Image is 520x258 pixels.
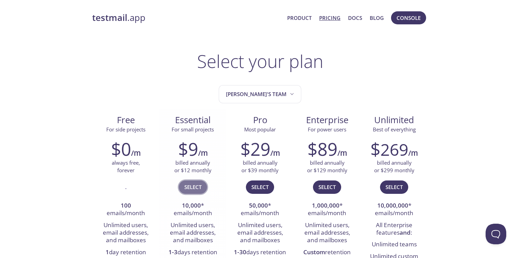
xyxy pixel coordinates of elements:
[234,248,246,256] strong: 1-30
[391,11,426,24] button: Console
[270,147,280,159] h6: /m
[366,200,423,220] li: * emails/month
[408,147,418,159] h6: /m
[337,147,347,159] h6: /m
[251,183,269,191] span: Select
[165,114,221,126] span: Essential
[164,220,221,247] li: Unlimited users, email addresses, and mailboxes
[380,138,408,161] span: 269
[131,147,141,159] h6: /m
[164,200,221,220] li: * emails/month
[231,200,288,220] li: * emails/month
[246,180,274,193] button: Select
[249,201,268,209] strong: 50,000
[240,139,270,159] h2: $29
[174,159,212,174] p: billed annually or $12 monthly
[319,13,340,22] a: Pricing
[397,13,421,22] span: Console
[98,114,154,126] span: Free
[97,200,154,220] li: emails/month
[366,220,423,239] li: All Enterprise features :
[97,220,154,247] li: Unlimited users, email addresses, and mailboxes
[366,239,423,250] li: Unlimited teams
[380,180,408,193] button: Select
[299,220,356,247] li: Unlimited users, email addresses, and mailboxes
[111,139,131,159] h2: $0
[112,159,140,174] p: always free, forever
[299,200,356,220] li: * emails/month
[241,159,279,174] p: billed annually or $39 monthly
[179,180,207,193] button: Select
[373,126,416,133] span: Best of everything
[184,183,202,191] span: Select
[370,139,408,159] h2: $
[307,159,347,174] p: billed annually or $129 monthly
[303,248,325,256] strong: Custom
[226,90,295,99] span: [PERSON_NAME]'s team
[308,126,346,133] span: For power users
[219,85,301,103] button: Eashwar's team
[178,139,198,159] h2: $9
[318,183,336,191] span: Select
[299,114,355,126] span: Enterprise
[106,248,109,256] strong: 1
[287,13,312,22] a: Product
[374,114,414,126] span: Unlimited
[312,201,339,209] strong: 1,000,000
[377,201,408,209] strong: 10,000,000
[386,183,403,191] span: Select
[486,224,506,244] iframe: Help Scout Beacon - Open
[169,248,177,256] strong: 1-3
[348,13,362,22] a: Docs
[92,12,282,24] a: testmail.app
[121,201,131,209] strong: 100
[374,159,414,174] p: billed annually or $299 monthly
[197,51,323,71] h1: Select your plan
[92,12,127,24] strong: testmail
[198,147,208,159] h6: /m
[307,139,337,159] h2: $89
[106,126,145,133] span: For side projects
[172,126,214,133] span: For small projects
[244,126,276,133] span: Most popular
[231,220,288,247] li: Unlimited users, email addresses, and mailboxes
[232,114,288,126] span: Pro
[313,180,341,193] button: Select
[182,201,201,209] strong: 10,000
[370,13,384,22] a: Blog
[400,228,411,236] strong: and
